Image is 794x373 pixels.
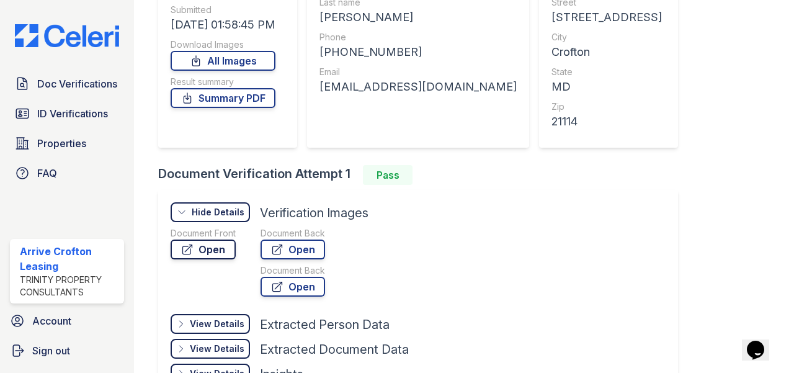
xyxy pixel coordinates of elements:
[260,204,368,222] div: Verification Images
[5,338,129,363] a: Sign out
[551,66,662,78] div: State
[32,343,70,358] span: Sign out
[10,131,124,156] a: Properties
[37,166,57,181] span: FAQ
[551,43,662,61] div: Crofton
[260,341,409,358] div: Extracted Document Data
[37,136,86,151] span: Properties
[190,318,244,330] div: View Details
[171,240,236,259] a: Open
[171,88,275,108] a: Summary PDF
[551,113,662,130] div: 21114
[363,165,413,185] div: Pass
[319,78,517,96] div: [EMAIL_ADDRESS][DOMAIN_NAME]
[551,101,662,113] div: Zip
[5,24,129,48] img: CE_Logo_Blue-a8612792a0a2168367f1c8372b55b34899dd931a85d93a1a3d3e32e68fde9ad4.png
[171,4,275,16] div: Submitted
[551,78,662,96] div: MD
[20,274,119,299] div: Trinity Property Consultants
[261,227,325,240] div: Document Back
[171,51,275,71] a: All Images
[192,206,244,218] div: Hide Details
[158,165,688,185] div: Document Verification Attempt 1
[171,76,275,88] div: Result summary
[551,31,662,43] div: City
[319,66,517,78] div: Email
[319,9,517,26] div: [PERSON_NAME]
[10,71,124,96] a: Doc Verifications
[261,240,325,259] a: Open
[190,343,244,355] div: View Details
[171,227,236,240] div: Document Front
[261,277,325,297] a: Open
[742,323,782,361] iframe: chat widget
[32,313,71,328] span: Account
[5,308,129,333] a: Account
[260,316,390,333] div: Extracted Person Data
[261,264,325,277] div: Document Back
[319,43,517,61] div: [PHONE_NUMBER]
[37,76,117,91] span: Doc Verifications
[319,31,517,43] div: Phone
[10,101,124,126] a: ID Verifications
[37,106,108,121] span: ID Verifications
[551,9,662,26] div: [STREET_ADDRESS]
[171,38,275,51] div: Download Images
[20,244,119,274] div: Arrive Crofton Leasing
[171,16,275,34] div: [DATE] 01:58:45 PM
[10,161,124,186] a: FAQ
